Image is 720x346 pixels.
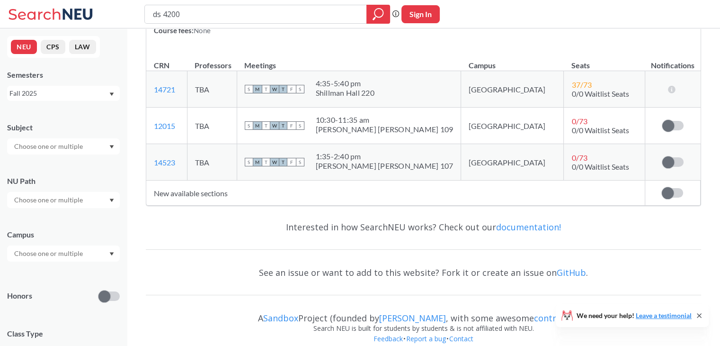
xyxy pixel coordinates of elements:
[7,122,120,133] div: Subject
[279,158,287,166] span: T
[7,176,120,186] div: NU Path
[571,89,629,98] span: 0/0 Waitlist Seats
[109,145,114,149] svg: Dropdown arrow
[194,26,211,35] span: None
[366,5,390,24] div: magnifying glass
[146,181,645,206] td: New available sections
[571,80,591,89] span: 37 / 73
[534,312,587,324] a: contributors
[69,40,96,54] button: LAW
[7,229,120,240] div: Campus
[187,71,237,108] td: TBA
[146,213,701,241] div: Interested in how SearchNEU works? Check out our
[154,158,175,167] a: 14523
[7,328,120,339] span: Class Type
[636,311,692,319] a: Leave a testimonial
[373,334,403,343] a: Feedback
[379,312,446,324] a: [PERSON_NAME]
[263,312,298,324] a: Sandbox
[401,5,440,23] button: Sign In
[262,85,270,93] span: T
[11,40,37,54] button: NEU
[571,153,587,162] span: 0 / 73
[461,108,564,144] td: [GEOGRAPHIC_DATA]
[373,8,384,21] svg: magnifying glass
[316,115,453,125] div: 10:30 - 11:35 am
[270,121,279,130] span: W
[154,85,175,94] a: 14721
[279,85,287,93] span: T
[262,121,270,130] span: T
[152,6,360,22] input: Class, professor, course number, "phrase"
[279,121,287,130] span: T
[245,121,253,130] span: S
[449,334,474,343] a: Contact
[9,141,89,152] input: Choose one or multiple
[496,221,561,233] a: documentation!
[270,85,279,93] span: W
[7,291,32,301] p: Honors
[7,70,120,80] div: Semesters
[9,194,89,206] input: Choose one or multiple
[154,121,175,130] a: 12015
[287,121,296,130] span: F
[9,88,108,99] div: Fall 2025
[316,125,453,134] div: [PERSON_NAME] [PERSON_NAME] 109
[187,51,237,71] th: Professors
[154,60,169,71] div: CRN
[296,158,304,166] span: S
[245,158,253,166] span: S
[109,252,114,256] svg: Dropdown arrow
[316,161,453,171] div: [PERSON_NAME] [PERSON_NAME] 107
[557,267,586,278] a: GitHub
[406,334,446,343] a: Report a bug
[9,248,89,259] input: Choose one or multiple
[316,88,374,98] div: Shillman Hall 220
[7,86,120,101] div: Fall 2025Dropdown arrow
[146,304,701,323] div: A Project (founded by , with some awesome )
[571,117,587,126] span: 0 / 73
[571,126,629,135] span: 0/0 Waitlist Seats
[109,92,114,96] svg: Dropdown arrow
[7,138,120,155] div: Dropdown arrow
[245,85,253,93] span: S
[296,121,304,130] span: S
[146,259,701,286] div: See an issue or want to add to this website? Fork it or create an issue on .
[270,158,279,166] span: W
[253,85,262,93] span: M
[253,121,262,130] span: M
[287,85,296,93] span: F
[187,108,237,144] td: TBA
[287,158,296,166] span: F
[109,199,114,202] svg: Dropdown arrow
[645,51,700,71] th: Notifications
[316,79,374,88] div: 4:35 - 5:40 pm
[461,71,564,108] td: [GEOGRAPHIC_DATA]
[571,162,629,171] span: 0/0 Waitlist Seats
[564,51,645,71] th: Seats
[7,192,120,208] div: Dropdown arrow
[253,158,262,166] span: M
[461,51,564,71] th: Campus
[316,152,453,161] div: 1:35 - 2:40 pm
[296,85,304,93] span: S
[262,158,270,166] span: T
[187,144,237,181] td: TBA
[7,246,120,262] div: Dropdown arrow
[461,144,564,181] td: [GEOGRAPHIC_DATA]
[41,40,65,54] button: CPS
[237,51,461,71] th: Meetings
[146,323,701,334] div: Search NEU is built for students by students & is not affiliated with NEU.
[577,312,692,319] span: We need your help!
